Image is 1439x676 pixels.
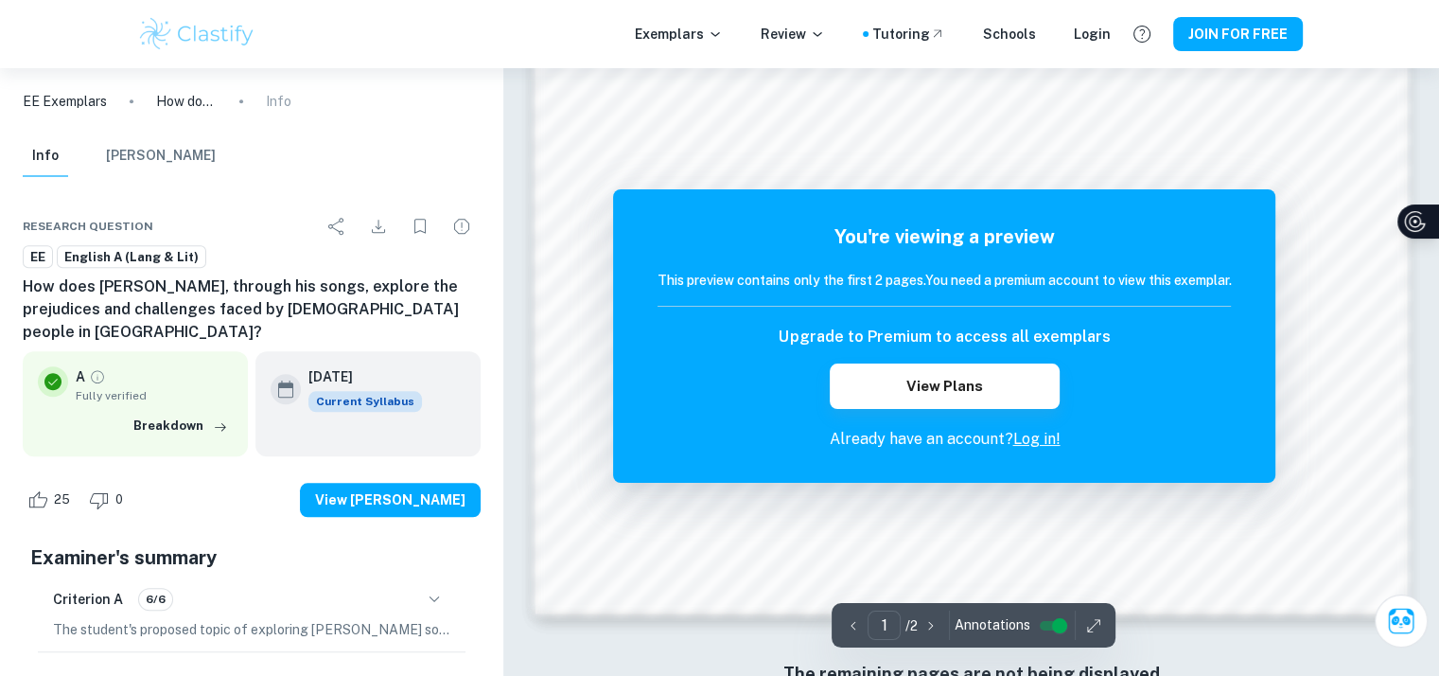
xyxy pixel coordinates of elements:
[658,270,1231,291] h6: This preview contains only the first 2 pages. You need a premium account to view this exemplar.
[318,207,356,245] div: Share
[24,248,52,267] span: EE
[635,24,723,44] p: Exemplars
[761,24,825,44] p: Review
[23,91,107,112] a: EE Exemplars
[658,428,1231,451] p: Already have an account?
[1074,24,1111,44] a: Login
[23,245,53,269] a: EE
[954,615,1029,635] span: Annotations
[30,543,473,572] h5: Examiner's summary
[983,24,1036,44] a: Schools
[106,135,216,177] button: [PERSON_NAME]
[89,368,106,385] a: Grade fully verified
[23,135,68,177] button: Info
[443,207,481,245] div: Report issue
[360,207,397,245] div: Download
[779,326,1110,348] h6: Upgrade to Premium to access all exemplars
[23,485,80,515] div: Like
[23,276,481,344] h6: How does [PERSON_NAME], through his songs, explore the prejudices and challenges faced by [DEMOGR...
[1126,18,1158,50] button: Help and Feedback
[308,366,407,387] h6: [DATE]
[44,490,80,509] span: 25
[76,387,233,404] span: Fully verified
[57,245,206,269] a: English A (Lang & Lit)
[156,91,217,112] p: How does [PERSON_NAME], through his songs, explore the prejudices and challenges faced by [DEMOGR...
[658,222,1231,251] h5: You're viewing a preview
[308,391,422,412] div: This exemplar is based on the current syllabus. Feel free to refer to it for inspiration/ideas wh...
[58,248,205,267] span: English A (Lang & Lit)
[53,619,450,640] p: The student's proposed topic of exploring [PERSON_NAME] song lyrics regarding the prejudices face...
[872,24,945,44] a: Tutoring
[1012,430,1060,448] a: Log in!
[1173,17,1303,51] button: JOIN FOR FREE
[266,91,291,112] p: Info
[53,589,123,610] h6: Criterion A
[139,591,172,608] span: 6/6
[300,483,481,517] button: View [PERSON_NAME]
[23,218,153,235] span: Research question
[84,485,133,515] div: Dislike
[76,366,85,387] p: A
[129,412,233,440] button: Breakdown
[137,15,257,53] img: Clastify logo
[904,615,917,636] p: / 2
[308,391,422,412] span: Current Syllabus
[401,207,439,245] div: Bookmark
[1375,595,1428,648] button: Ask Clai
[105,490,133,509] span: 0
[830,364,1059,409] button: View Plans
